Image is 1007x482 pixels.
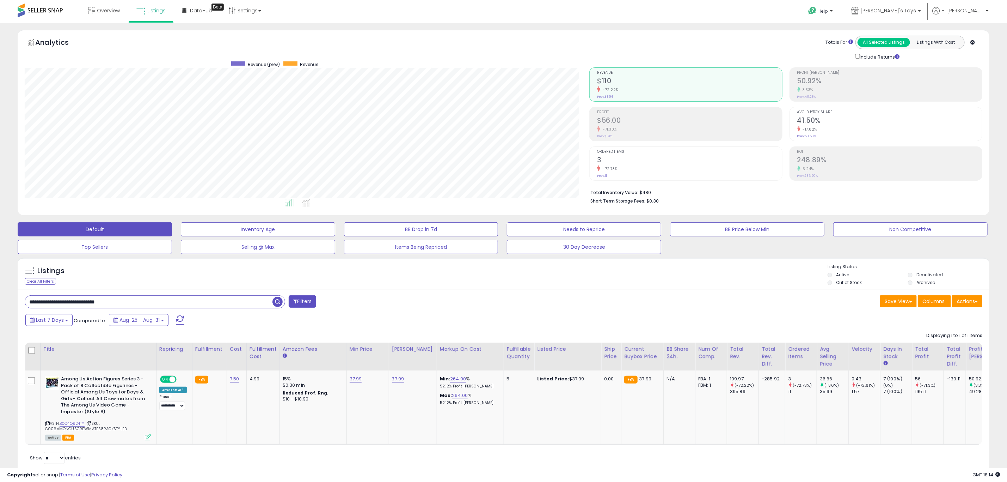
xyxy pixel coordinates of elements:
h2: $56.00 [597,116,782,126]
div: Amazon Fees [283,345,344,353]
b: Total Inventory Value: [590,189,638,195]
label: Archived [916,279,935,285]
small: Prev: 50.50% [797,134,816,138]
span: Columns [922,298,945,305]
div: Fulfillment Cost [250,345,277,360]
span: Revenue (prev) [248,61,280,67]
span: $0.30 [646,198,659,204]
div: 1.57 [852,388,880,395]
li: $480 [590,188,977,196]
small: Prev: 236.50% [797,174,818,178]
div: Listed Price [537,345,598,353]
b: Reduced Prof. Rng. [283,390,329,396]
div: Avg Selling Price [820,345,846,368]
small: (-72.73%) [793,382,812,388]
div: FBM: 1 [698,382,722,388]
img: 51NihVBySjL._SL40_.jpg [45,376,59,390]
div: 7 (100%) [883,388,912,395]
p: 52.12% Profit [PERSON_NAME] [440,384,498,389]
div: $10 - $10.90 [283,396,341,402]
a: Privacy Policy [91,471,122,478]
button: Selling @ Max [181,240,335,254]
a: Terms of Use [60,471,90,478]
small: (-72.61%) [856,382,875,388]
b: Max: [440,392,452,399]
span: DataHub [190,7,212,14]
b: Min: [440,375,450,382]
div: Num of Comp. [698,345,724,360]
a: 37.99 [350,375,362,382]
div: Repricing [159,345,189,353]
button: 30 Day Decrease [507,240,661,254]
h2: 50.92% [797,77,982,86]
div: seller snap | | [7,472,122,478]
small: -72.73% [600,166,618,171]
b: Among Us Action Figures Series 3 - Pack of 8 Collectible Figurines - Official Among Us Toys for B... [61,376,147,417]
div: Totals For [825,39,853,46]
small: (0%) [883,382,893,388]
label: Out of Stock [836,279,862,285]
small: -71.30% [600,127,617,132]
a: B0C4Q924TY [60,421,85,427]
small: FBA [195,376,208,384]
small: Prev: $195 [597,134,612,138]
small: Prev: $396 [597,95,613,99]
div: 109.97 [730,376,759,382]
div: 15% [283,376,341,382]
span: Ordered Items [597,150,782,154]
p: 52.12% Profit [PERSON_NAME] [440,400,498,405]
th: The percentage added to the cost of goods (COGS) that forms the calculator for Min & Max prices. [437,343,504,370]
a: 264.00 [450,375,466,382]
button: Listings With Cost [910,38,962,47]
button: Items Being Repriced [344,240,498,254]
button: BB Drop in 7d [344,222,498,236]
a: 37.99 [392,375,404,382]
div: -285.92 [762,376,780,382]
button: Default [18,222,172,236]
a: 7.50 [230,375,239,382]
span: ROI [797,150,982,154]
button: Last 7 Days [25,314,73,326]
button: Top Sellers [18,240,172,254]
b: Listed Price: [537,375,569,382]
div: Fulfillable Quantity [507,345,531,360]
div: [PERSON_NAME] [392,345,434,353]
h2: 41.50% [797,116,982,126]
button: Aug-25 - Aug-31 [109,314,168,326]
div: Min Price [350,345,386,353]
button: Non Competitive [833,222,988,236]
span: Help [818,8,828,14]
h5: Listings [37,266,65,276]
div: Clear All Filters [25,278,56,285]
span: FBA [62,435,74,441]
div: Preset: [159,394,187,410]
h2: 248.89% [797,156,982,165]
span: Overview [97,7,120,14]
div: 0.43 [852,376,880,382]
div: Total Profit [915,345,941,360]
div: Markup on Cost [440,345,501,353]
div: FBA: 1 [698,376,722,382]
div: Include Returns [850,53,908,60]
span: Revenue [597,71,782,75]
small: (-71.3%) [920,382,935,388]
label: Active [836,272,849,278]
button: Save View [880,295,917,307]
span: Aug-25 - Aug-31 [119,317,160,324]
span: Hi [PERSON_NAME] [941,7,984,14]
div: $37.99 [537,376,596,382]
div: 7 (100%) [883,376,912,382]
button: Needs to Reprice [507,222,661,236]
span: 2025-09-8 18:14 GMT [972,471,1000,478]
div: % [440,392,498,405]
div: 395.89 [730,388,759,395]
span: Show: entries [30,454,81,461]
span: Listings [147,7,166,14]
h2: 3 [597,156,782,165]
span: Profit [597,110,782,114]
span: Last 7 Days [36,317,64,324]
div: $0.30 min [283,382,341,388]
h2: $110 [597,77,782,86]
a: Help [803,1,840,23]
span: | SKU: C006AMONGUSCREWMATES8PACKSTYLEB [45,421,127,431]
